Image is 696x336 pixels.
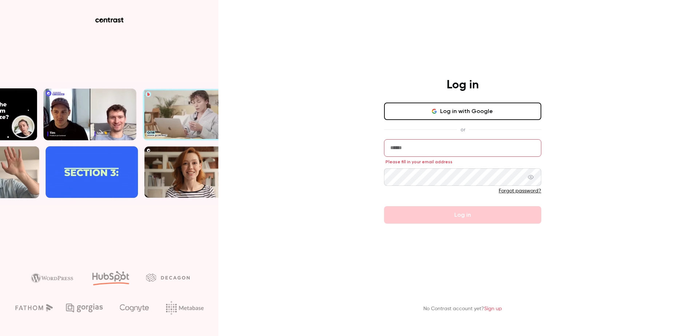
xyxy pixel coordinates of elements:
a: Sign up [484,306,502,311]
a: Forgot password? [499,188,541,193]
h4: Log in [447,78,479,92]
p: No Contrast account yet? [423,305,502,313]
button: Log in with Google [384,103,541,120]
img: decagon [146,273,190,281]
span: or [457,126,469,133]
span: Please fill in your email address [385,159,452,165]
